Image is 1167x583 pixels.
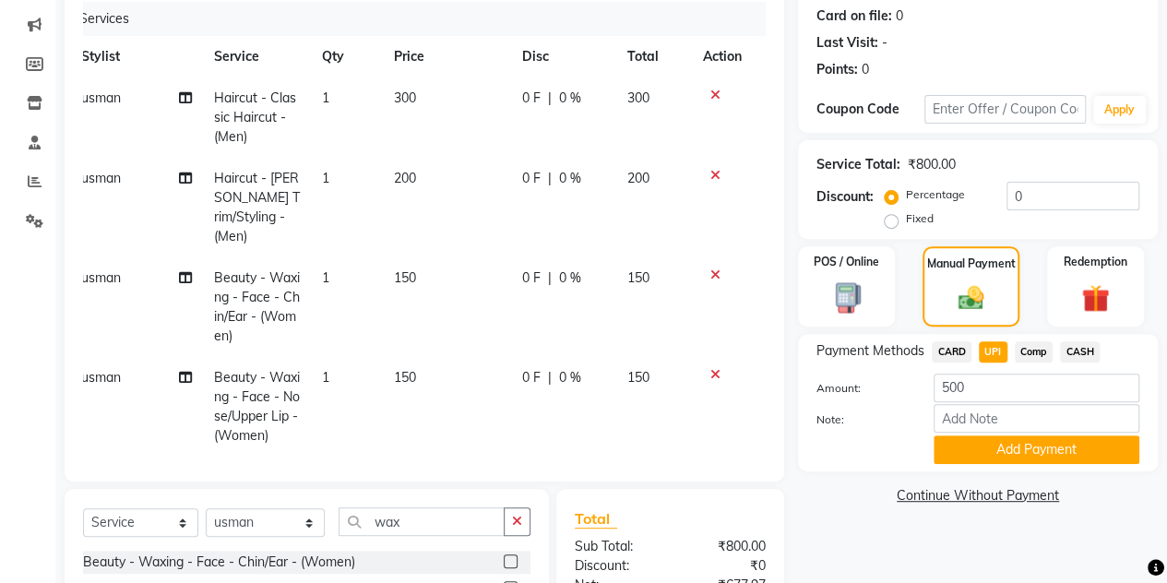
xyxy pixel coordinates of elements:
[561,556,671,576] div: Discount:
[816,6,892,26] div: Card on file:
[802,486,1154,506] a: Continue Without Payment
[214,269,300,344] span: Beauty - Waxing - Face - Chin/Ear - (Women)
[803,411,920,428] label: Note:
[548,368,552,387] span: |
[692,36,753,77] th: Action
[394,369,416,386] span: 150
[906,210,934,227] label: Fixed
[906,186,965,203] label: Percentage
[83,553,355,572] div: Beauty - Waxing - Face - Chin/Ear - (Women)
[81,89,121,106] span: usman
[1093,96,1146,124] button: Apply
[81,369,121,386] span: usman
[816,60,858,79] div: Points:
[394,89,416,106] span: 300
[575,509,617,529] span: Total
[214,170,300,244] span: Haircut - [PERSON_NAME] Trim/Styling - (Men)
[862,60,869,79] div: 0
[627,369,649,386] span: 150
[383,36,511,77] th: Price
[522,368,541,387] span: 0 F
[979,341,1007,363] span: UPI
[214,369,300,444] span: Beauty - Waxing - Face - Nose/Upper Lip - (Women)
[816,187,874,207] div: Discount:
[72,2,767,36] div: Services
[559,169,581,188] span: 0 %
[934,404,1139,433] input: Add Note
[934,374,1139,402] input: Amount
[1060,341,1100,363] span: CASH
[561,537,671,556] div: Sub Total:
[548,169,552,188] span: |
[559,268,581,288] span: 0 %
[559,368,581,387] span: 0 %
[311,36,383,77] th: Qty
[522,169,541,188] span: 0 F
[616,36,692,77] th: Total
[394,269,416,286] span: 150
[824,281,869,315] img: _pos-terminal.svg
[214,89,296,145] span: Haircut - Classic Haircut - (Men)
[627,269,649,286] span: 150
[203,36,311,77] th: Service
[322,369,329,386] span: 1
[816,341,924,361] span: Payment Methods
[511,36,616,77] th: Disc
[932,341,971,363] span: CARD
[522,268,541,288] span: 0 F
[1073,281,1118,315] img: _gift.svg
[670,556,780,576] div: ₹0
[950,283,993,313] img: _cash.svg
[908,155,956,174] div: ₹800.00
[70,36,203,77] th: Stylist
[322,170,329,186] span: 1
[322,269,329,286] span: 1
[81,170,121,186] span: usman
[522,89,541,108] span: 0 F
[814,254,879,270] label: POS / Online
[548,268,552,288] span: |
[924,95,1086,124] input: Enter Offer / Coupon Code
[803,380,920,397] label: Amount:
[934,435,1139,464] button: Add Payment
[816,100,924,119] div: Coupon Code
[896,6,903,26] div: 0
[1064,254,1127,270] label: Redemption
[816,33,878,53] div: Last Visit:
[882,33,887,53] div: -
[670,537,780,556] div: ₹800.00
[559,89,581,108] span: 0 %
[394,170,416,186] span: 200
[1015,341,1054,363] span: Comp
[627,89,649,106] span: 300
[816,155,900,174] div: Service Total:
[339,507,505,536] input: Search or Scan
[927,256,1016,272] label: Manual Payment
[322,89,329,106] span: 1
[81,269,121,286] span: usman
[627,170,649,186] span: 200
[548,89,552,108] span: |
